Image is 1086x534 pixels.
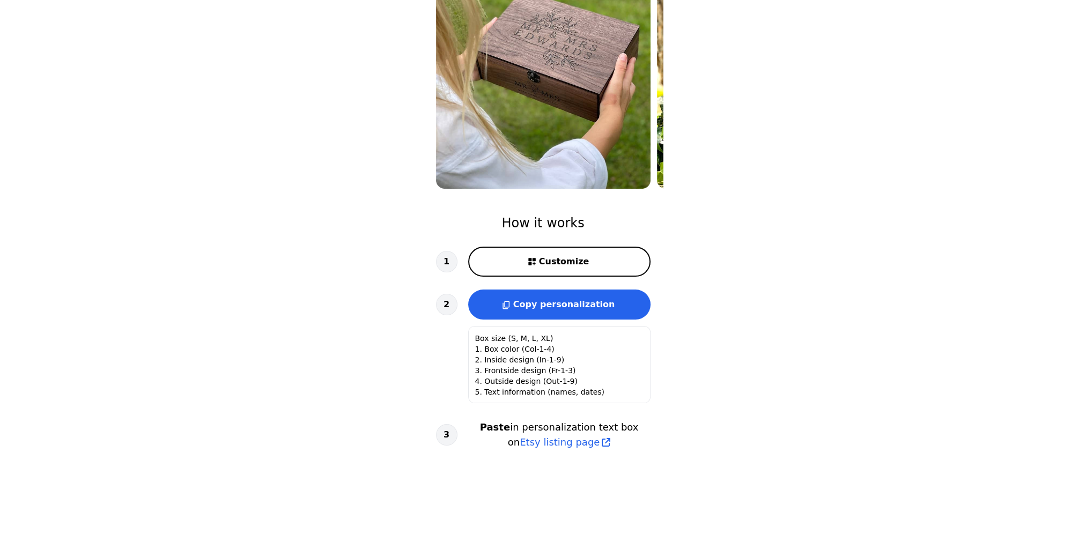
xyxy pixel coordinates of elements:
[444,428,449,441] span: 3
[444,255,449,268] span: 1
[513,299,615,309] span: Copy personalization
[520,435,600,450] span: Etsy listing page
[444,298,449,311] span: 2
[480,421,510,433] b: Paste
[468,420,651,450] h3: in personalization text box on
[436,214,651,232] h2: How it works
[468,290,651,320] button: Copy personalization
[539,255,589,268] span: Customize
[468,247,651,277] button: Customize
